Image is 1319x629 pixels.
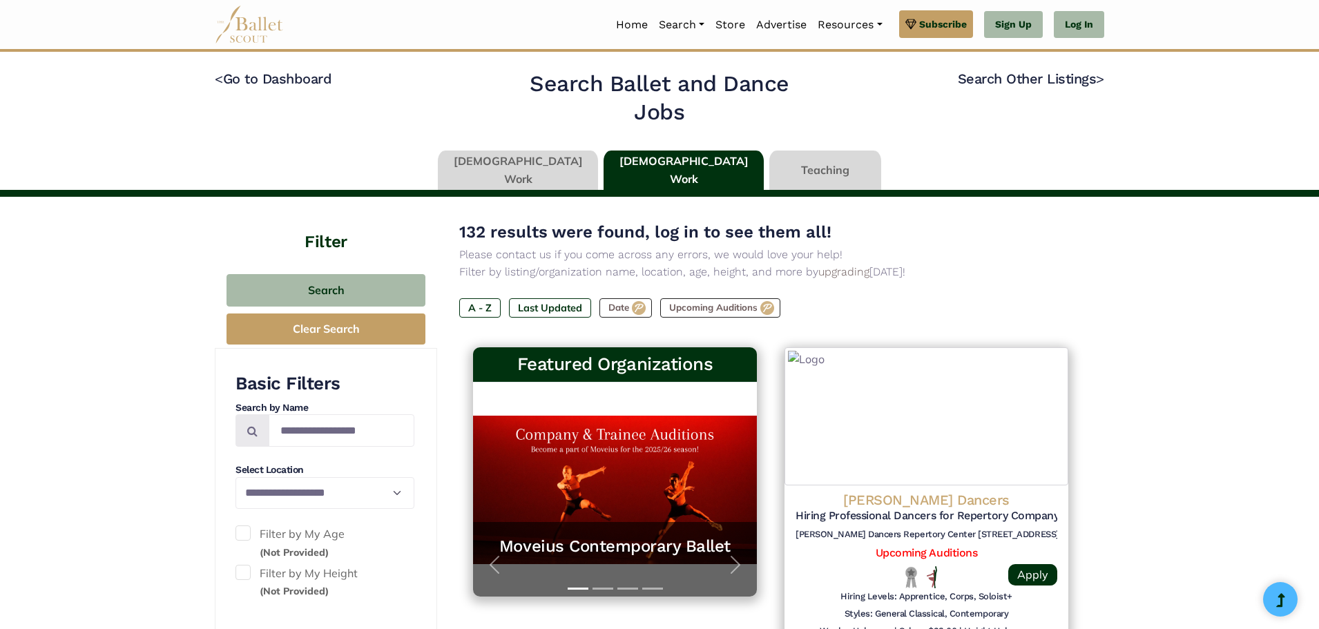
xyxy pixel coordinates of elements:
a: Moveius Contemporary Ballet [487,536,743,557]
img: gem.svg [905,17,916,32]
h2: Search Ballet and Dance Jobs [504,70,816,127]
img: Logo [784,347,1068,485]
a: Sign Up [984,11,1043,39]
a: Log In [1054,11,1104,39]
button: Clear Search [227,313,425,345]
small: (Not Provided) [260,546,329,559]
li: [DEMOGRAPHIC_DATA] Work [601,151,767,191]
h6: Styles: General Classical, Contemporary [845,608,1008,620]
label: Filter by My Height [235,565,414,600]
img: Local [903,566,920,588]
label: Last Updated [509,298,591,318]
label: Filter by My Age [235,525,414,561]
button: Slide 2 [593,581,613,597]
li: Teaching [767,151,884,191]
button: Search [227,274,425,307]
h3: Basic Filters [235,372,414,396]
a: Apply [1008,564,1057,586]
a: Subscribe [899,10,973,38]
h5: Hiring Professional Dancers for Repertory Company (Summer 2025) [796,509,1057,523]
label: Upcoming Auditions [660,298,780,318]
h6: Hiring Levels: Apprentice, Corps, Soloist+ [840,591,1012,603]
a: Search [653,10,710,39]
h4: Select Location [235,463,414,477]
a: Store [710,10,751,39]
h4: Search by Name [235,401,414,415]
p: Filter by listing/organization name, location, age, height, and more by [DATE]! [459,263,1082,281]
button: Slide 3 [617,581,638,597]
code: > [1096,70,1104,87]
label: A - Z [459,298,501,318]
a: Advertise [751,10,812,39]
h6: [PERSON_NAME] Dancers Repertory Center [STREET_ADDRESS] 07306 [796,529,1057,541]
h4: [PERSON_NAME] Dancers [796,491,1057,509]
span: 132 results were found, log in to see them all! [459,222,831,242]
code: < [215,70,223,87]
li: [DEMOGRAPHIC_DATA] Work [435,151,601,191]
img: All [927,566,937,588]
button: Slide 1 [568,581,588,597]
a: <Go to Dashboard [215,70,331,87]
input: Search by names... [269,414,414,447]
a: Search Other Listings> [958,70,1104,87]
p: Please contact us if you come across any errors, we would love your help! [459,246,1082,264]
label: Date [599,298,652,318]
span: Subscribe [919,17,967,32]
button: Slide 4 [642,581,663,597]
a: Resources [812,10,887,39]
a: Upcoming Auditions [876,546,977,559]
a: Home [610,10,653,39]
small: (Not Provided) [260,585,329,597]
h3: Featured Organizations [484,353,746,376]
h4: Filter [215,197,437,253]
a: upgrading [818,265,869,278]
